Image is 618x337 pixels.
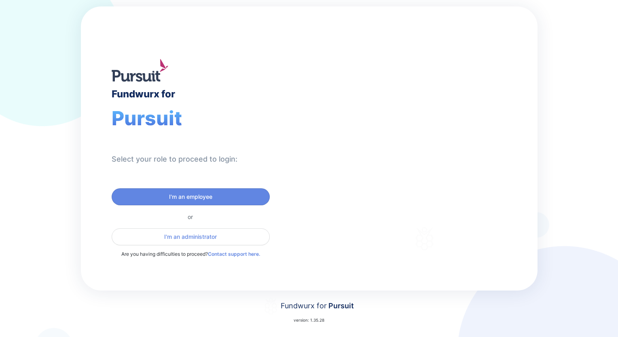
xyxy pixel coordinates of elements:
[112,154,237,164] div: Select your role to proceed to login:
[112,213,270,220] div: or
[112,188,270,205] button: I'm an employee
[355,114,419,121] div: Welcome to
[112,88,175,100] div: Fundwurx for
[112,59,168,82] img: logo.jpg
[208,251,260,257] a: Contact support here.
[112,250,270,258] p: Are you having difficulties to proceed?
[294,317,324,323] p: version: 1.35.28
[355,124,448,144] div: Fundwurx
[281,300,354,312] div: Fundwurx for
[164,233,217,241] span: I'm an administrator
[327,301,354,310] span: Pursuit
[355,160,494,183] div: Thank you for choosing Fundwurx as your partner in driving positive social impact!
[112,106,182,130] span: Pursuit
[112,228,270,245] button: I'm an administrator
[169,193,212,201] span: I'm an employee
